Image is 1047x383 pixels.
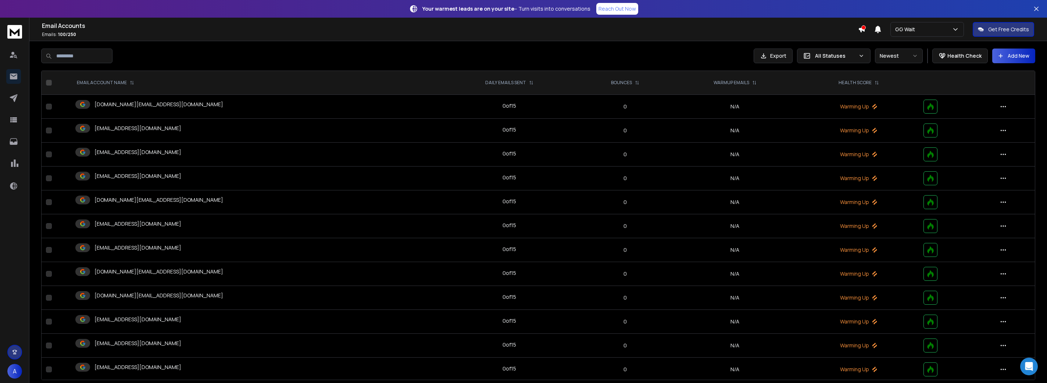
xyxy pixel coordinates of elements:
p: GG Wait [895,26,918,33]
span: 100 / 250 [58,31,76,37]
p: [EMAIL_ADDRESS][DOMAIN_NAME] [94,125,181,132]
td: N/A [672,190,798,214]
div: EMAIL ACCOUNT NAME [77,80,134,86]
td: N/A [672,286,798,310]
p: Warming Up [803,366,915,373]
p: Warming Up [803,318,915,325]
p: Warming Up [803,342,915,349]
button: Add New [992,49,1035,63]
p: Emails : [42,32,858,37]
td: N/A [672,143,798,167]
p: Health Check [947,52,982,60]
p: 0 [583,127,667,134]
p: 0 [583,366,667,373]
strong: Your warmest leads are on your site [422,5,514,12]
div: 0 of 15 [503,222,516,229]
div: 0 of 15 [503,293,516,301]
p: 0 [583,270,667,278]
td: N/A [672,262,798,286]
div: 0 of 15 [503,150,516,157]
p: 0 [583,175,667,182]
p: HEALTH SCORE [839,80,872,86]
button: A [7,364,22,379]
p: Warming Up [803,127,915,134]
p: [EMAIL_ADDRESS][DOMAIN_NAME] [94,172,181,180]
a: Reach Out Now [596,3,638,15]
p: All Statuses [815,52,855,60]
div: 0 of 15 [503,174,516,181]
p: 0 [583,318,667,325]
p: Warming Up [803,246,915,254]
td: N/A [672,167,798,190]
p: Warming Up [803,175,915,182]
p: Warming Up [803,198,915,206]
img: logo [7,25,22,39]
p: 0 [583,103,667,110]
button: Newest [875,49,923,63]
td: N/A [672,95,798,119]
p: 0 [583,294,667,301]
h1: Email Accounts [42,21,858,30]
p: Get Free Credits [988,26,1029,33]
p: Warming Up [803,294,915,301]
p: WARMUP EMAILS [714,80,749,86]
div: 0 of 15 [503,246,516,253]
div: 0 of 15 [503,126,516,133]
p: [EMAIL_ADDRESS][DOMAIN_NAME] [94,148,181,156]
div: 0 of 15 [503,198,516,205]
p: DAILY EMAILS SENT [485,80,526,86]
p: Reach Out Now [598,5,636,12]
p: 0 [583,342,667,349]
p: [DOMAIN_NAME][EMAIL_ADDRESS][DOMAIN_NAME] [94,292,223,299]
td: N/A [672,334,798,358]
div: 0 of 15 [503,269,516,277]
p: [EMAIL_ADDRESS][DOMAIN_NAME] [94,340,181,347]
p: BOUNCES [611,80,632,86]
div: 0 of 15 [503,317,516,325]
p: Warming Up [803,270,915,278]
td: N/A [672,119,798,143]
button: Health Check [932,49,988,63]
p: [DOMAIN_NAME][EMAIL_ADDRESS][DOMAIN_NAME] [94,268,223,275]
p: – Turn visits into conversations [422,5,590,12]
div: 0 of 15 [503,341,516,348]
button: Export [754,49,793,63]
button: Get Free Credits [973,22,1034,37]
div: 0 of 15 [503,365,516,372]
p: [EMAIL_ADDRESS][DOMAIN_NAME] [94,220,181,228]
p: Warming Up [803,151,915,158]
p: [EMAIL_ADDRESS][DOMAIN_NAME] [94,364,181,371]
p: 0 [583,151,667,158]
td: N/A [672,238,798,262]
p: [DOMAIN_NAME][EMAIL_ADDRESS][DOMAIN_NAME] [94,101,223,108]
p: Warming Up [803,103,915,110]
td: N/A [672,358,798,382]
td: N/A [672,310,798,334]
div: Open Intercom Messenger [1020,358,1038,375]
div: 0 of 15 [503,102,516,110]
p: 0 [583,246,667,254]
p: Warming Up [803,222,915,230]
p: 0 [583,198,667,206]
p: [DOMAIN_NAME][EMAIL_ADDRESS][DOMAIN_NAME] [94,196,223,204]
td: N/A [672,214,798,238]
p: [EMAIL_ADDRESS][DOMAIN_NAME] [94,316,181,323]
p: [EMAIL_ADDRESS][DOMAIN_NAME] [94,244,181,251]
p: 0 [583,222,667,230]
